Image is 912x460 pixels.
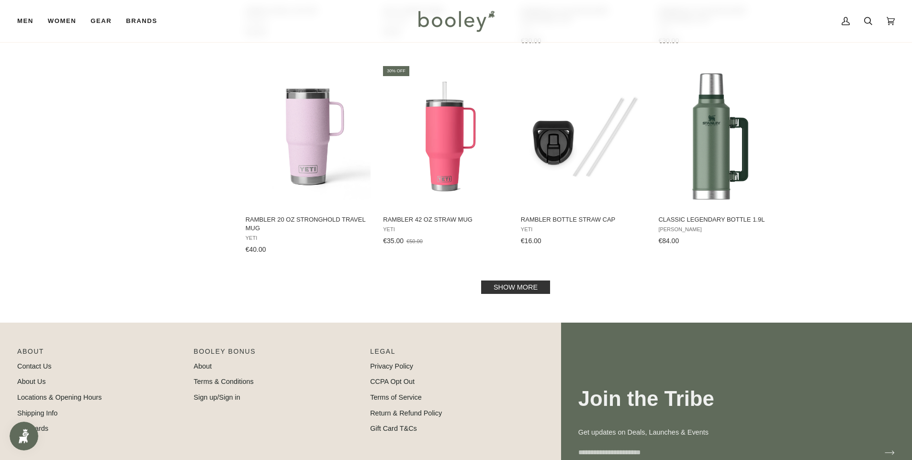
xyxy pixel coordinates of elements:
[383,226,507,233] span: YETI
[869,445,895,460] button: Join
[194,362,212,370] a: About
[578,427,895,438] p: Get updates on Deals, Launches & Events
[370,393,422,401] a: Terms of Service
[246,235,370,241] span: YETI
[519,65,646,248] a: Rambler Bottle Straw Cap
[658,215,782,224] span: Classic Legendary Bottle 1.9L
[10,422,38,450] iframe: Button to open loyalty program pop-up
[521,237,541,245] span: €16.00
[414,7,498,35] img: Booley
[194,393,240,401] a: Sign up/Sign in
[370,409,442,417] a: Return & Refund Policy
[657,73,784,200] img: Stanley Classic Legendary Bottle 1.9L Hammertone Green - Booley Galway
[17,409,57,417] a: Shipping Info
[383,215,507,224] span: Rambler 42 oz Straw Mug
[370,425,417,432] a: Gift Card T&Cs
[194,378,254,385] a: Terms & Conditions
[657,65,784,248] a: Classic Legendary Bottle 1.9L
[481,280,550,294] a: Show more
[578,386,895,412] h3: Join the Tribe
[370,378,415,385] a: CCPA Opt Out
[17,378,45,385] a: About Us
[370,347,537,361] p: Pipeline_Footer Sub
[246,246,266,253] span: €40.00
[383,237,404,245] span: €35.00
[17,347,184,361] p: Pipeline_Footer Main
[521,226,645,233] span: YETI
[90,16,112,26] span: Gear
[244,73,371,200] img: Yeti Rambler 20 oz StrongHold Travel Mug Cherry Blossom - Booley Galway
[406,238,423,244] span: €50.00
[382,65,508,248] a: Rambler 42 oz Straw Mug
[382,73,508,200] img: Yeti Rambler 42 oz Straw Mug Tropical Pink - Booley Galway
[244,65,371,257] a: Rambler 20 oz StrongHold Travel Mug
[17,425,48,432] a: Gift Cards
[194,347,361,361] p: Booley Bonus
[17,393,102,401] a: Locations & Opening Hours
[17,16,34,26] span: Men
[521,215,645,224] span: Rambler Bottle Straw Cap
[126,16,157,26] span: Brands
[383,66,409,76] div: 30% off
[370,362,413,370] a: Privacy Policy
[658,237,679,245] span: €84.00
[246,283,786,291] div: Pagination
[17,362,51,370] a: Contact Us
[246,215,370,233] span: Rambler 20 oz StrongHold Travel Mug
[48,16,76,26] span: Women
[658,226,782,233] span: [PERSON_NAME]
